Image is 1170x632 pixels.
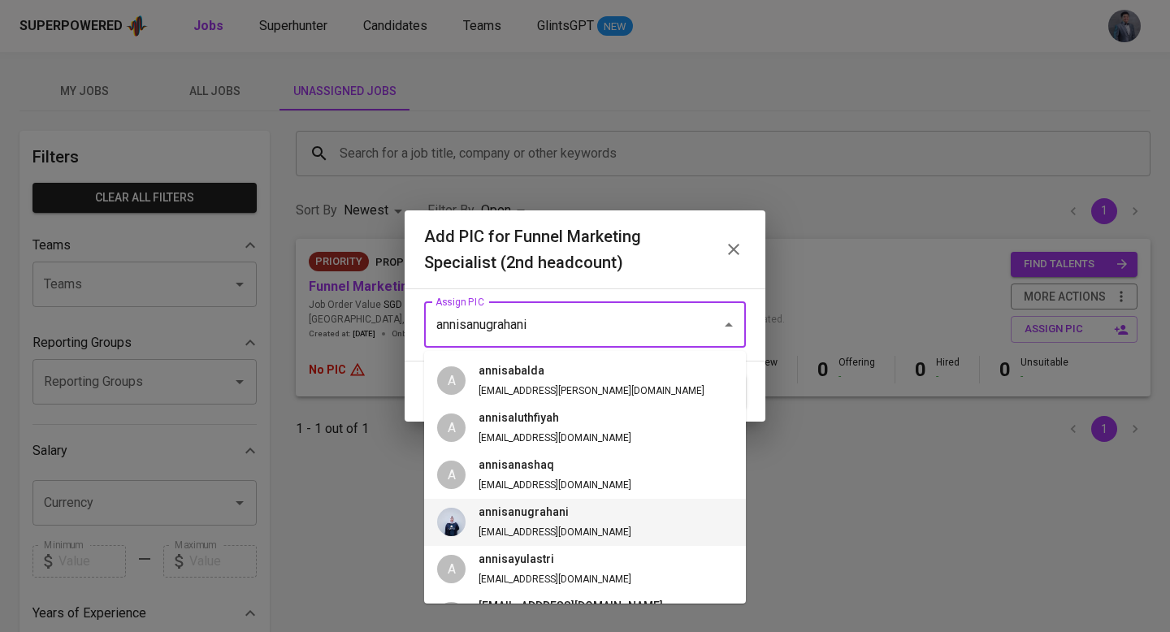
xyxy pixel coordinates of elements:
h6: annisaluthfiyah [479,409,631,427]
div: A [437,366,466,395]
button: Close [717,314,740,336]
span: [EMAIL_ADDRESS][DOMAIN_NAME] [479,526,631,538]
div: A [437,461,466,489]
h6: annisanugrahani [479,504,631,522]
div: A [437,413,466,442]
h6: annisanashaq [479,457,631,474]
span: [EMAIL_ADDRESS][DOMAIN_NAME] [479,432,631,444]
h6: Add PIC for Funnel Marketing Specialist (2nd headcount) [424,223,708,275]
span: [EMAIL_ADDRESS][PERSON_NAME][DOMAIN_NAME] [479,385,704,396]
h6: annisabalda [479,362,704,380]
span: [EMAIL_ADDRESS][DOMAIN_NAME] [479,479,631,491]
img: annisa@glints.com [437,508,466,536]
h6: annisayulastri [479,551,631,569]
span: [EMAIL_ADDRESS][DOMAIN_NAME] [479,574,631,585]
h6: [EMAIL_ADDRESS][DOMAIN_NAME] [479,598,663,616]
div: A [437,555,466,583]
div: A [437,602,466,630]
